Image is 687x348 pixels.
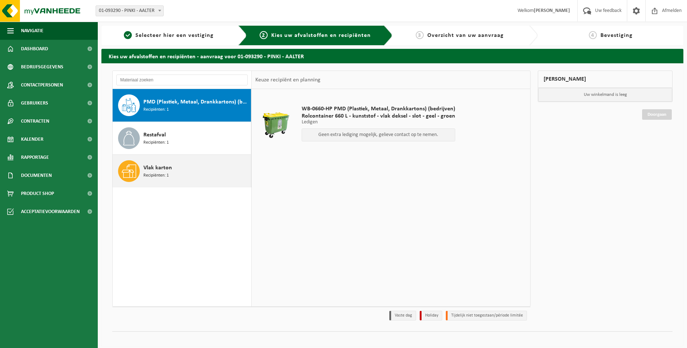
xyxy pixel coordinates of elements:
p: Geen extra lediging mogelijk, gelieve contact op te nemen. [306,132,451,137]
span: Documenten [21,166,52,184]
span: Recipiënten: 1 [143,172,169,179]
span: 3 [416,31,424,39]
span: 2 [260,31,268,39]
span: Bevestiging [600,33,633,38]
li: Tijdelijk niet toegestaan/période limitée [446,311,527,321]
a: 1Selecteer hier een vestiging [105,31,233,40]
span: 01-093290 - PINKI - AALTER [96,6,163,16]
input: Materiaal zoeken [116,75,248,85]
span: Contactpersonen [21,76,63,94]
button: Restafval Recipiënten: 1 [113,122,251,155]
li: Vaste dag [389,311,416,321]
div: Keuze recipiënt en planning [252,71,324,89]
span: Contracten [21,112,49,130]
li: Holiday [420,311,442,321]
button: Vlak karton Recipiënten: 1 [113,155,251,187]
div: [PERSON_NAME] [538,71,673,88]
span: Product Shop [21,184,54,203]
span: Rapportage [21,148,49,166]
p: Uw winkelmand is leeg [538,88,672,102]
span: Dashboard [21,40,48,58]
button: PMD (Plastiek, Metaal, Drankkartons) (bedrijven) Recipiënten: 1 [113,89,251,122]
span: Overzicht van uw aanvraag [427,33,504,38]
span: Selecteer hier een vestiging [135,33,214,38]
span: Kies uw afvalstoffen en recipiënten [271,33,371,38]
span: WB-0660-HP PMD (Plastiek, Metaal, Drankkartons) (bedrijven) [302,105,455,113]
span: Acceptatievoorwaarden [21,203,80,221]
h2: Kies uw afvalstoffen en recipiënten - aanvraag voor 01-093290 - PINKI - AALTER [101,49,683,63]
span: 1 [124,31,132,39]
span: Recipiënten: 1 [143,106,169,113]
a: Doorgaan [642,109,672,120]
strong: [PERSON_NAME] [534,8,570,13]
span: PMD (Plastiek, Metaal, Drankkartons) (bedrijven) [143,98,249,106]
span: 4 [589,31,597,39]
span: Gebruikers [21,94,48,112]
span: Navigatie [21,22,43,40]
span: Vlak karton [143,164,172,172]
span: Rolcontainer 660 L - kunststof - vlak deksel - slot - geel - groen [302,113,455,120]
span: 01-093290 - PINKI - AALTER [96,5,164,16]
p: Ledigen [302,120,455,125]
span: Bedrijfsgegevens [21,58,63,76]
span: Restafval [143,131,166,139]
span: Recipiënten: 1 [143,139,169,146]
span: Kalender [21,130,43,148]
